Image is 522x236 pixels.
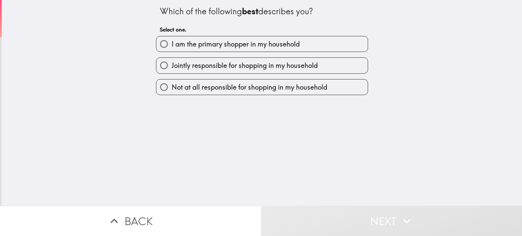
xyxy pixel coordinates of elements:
[172,39,300,49] span: I am the primary shopper in my household
[156,58,368,73] button: Jointly responsible for shopping in my household
[242,6,258,16] b: best
[156,79,368,95] button: Not at all responsible for shopping in my household
[160,26,364,33] h6: Select one.
[172,83,327,92] span: Not at all responsible for shopping in my household
[172,61,318,70] span: Jointly responsible for shopping in my household
[156,36,368,52] button: I am the primary shopper in my household
[261,206,522,236] button: Next
[160,6,364,17] div: Which of the following describes you?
